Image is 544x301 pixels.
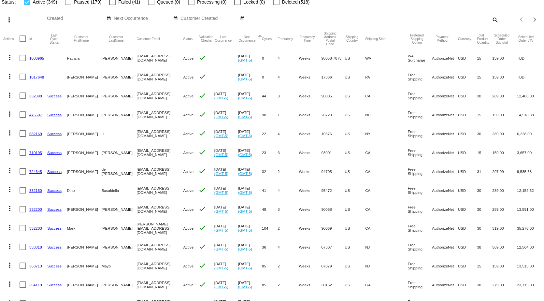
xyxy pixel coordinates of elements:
mat-cell: 90069 [321,219,345,237]
mat-icon: more_vert [6,205,14,212]
mat-cell: Free Shipping [408,275,432,294]
mat-cell: AuthorizeNet [432,105,458,124]
mat-cell: Weeks [299,162,321,181]
mat-cell: US [345,67,365,86]
mat-cell: [DATE] [238,237,262,256]
mat-cell: 297.99 [492,162,517,181]
mat-cell: [PERSON_NAME] [102,237,137,256]
a: (GMT-5) [238,96,252,100]
a: 710195 [29,150,42,155]
mat-cell: US [345,162,365,181]
mat-cell: 13,515.00 [517,256,541,275]
mat-icon: date_range [173,16,178,21]
mat-cell: AuthorizeNet [432,162,458,181]
mat-cell: [PERSON_NAME] [67,86,102,105]
mat-cell: AuthorizeNet [432,143,458,162]
mat-cell: 98058-7873 [321,49,345,67]
mat-cell: USD [458,237,477,256]
mat-cell: CA [365,86,408,105]
mat-cell: 35,276.00 [517,219,541,237]
mat-cell: CA [365,181,408,200]
mat-cell: [EMAIL_ADDRESS][DOMAIN_NAME] [136,200,183,219]
mat-cell: [EMAIL_ADDRESS][DOMAIN_NAME] [136,105,183,124]
mat-cell: NC [365,105,408,124]
mat-cell: [EMAIL_ADDRESS][DOMAIN_NAME] [136,256,183,275]
mat-cell: USD [458,143,477,162]
mat-cell: 6,228.00 [517,124,541,143]
a: Success [47,113,62,117]
mat-cell: AuthorizeNet [432,219,458,237]
mat-cell: USD [458,162,477,181]
mat-cell: 90005 [321,86,345,105]
mat-cell: 30 [477,275,492,294]
mat-cell: US [345,256,365,275]
mat-cell: USD [458,67,477,86]
mat-cell: Weeks [299,200,321,219]
mat-cell: Mayo [102,256,137,275]
mat-cell: 1 [278,105,299,124]
mat-cell: 90068 [321,200,345,219]
mat-icon: more_vert [6,110,14,118]
mat-cell: 4 [278,67,299,86]
mat-cell: Weeks [299,256,321,275]
mat-cell: [DATE] [214,256,238,275]
mat-icon: more_vert [6,186,14,193]
mat-cell: [EMAIL_ADDRESS][DOMAIN_NAME] [136,181,183,200]
mat-cell: [DATE] [238,105,262,124]
mat-cell: 319.00 [492,219,517,237]
button: Change sorting for ShippingCountry [345,35,359,42]
mat-cell: 15 [477,105,492,124]
mat-cell: 104 [262,219,278,237]
mat-cell: 4 [278,181,299,200]
mat-cell: USD [458,219,477,237]
a: (GMT-5) [214,96,228,100]
mat-cell: 07079 [321,256,345,275]
mat-cell: [DATE] [238,181,262,200]
a: (GMT-5) [238,77,252,81]
mat-cell: [DATE] [238,219,262,237]
mat-icon: more_vert [6,53,14,61]
mat-cell: [DATE] [238,49,262,67]
mat-cell: [DATE] [238,86,262,105]
a: (GMT-5) [214,266,228,270]
mat-cell: [PERSON_NAME] [67,237,102,256]
mat-cell: [EMAIL_ADDRESS][DOMAIN_NAME] [136,237,183,256]
mat-cell: 4 [278,49,299,67]
mat-cell: [PERSON_NAME] [67,67,102,86]
mat-cell: 07307 [321,237,345,256]
mat-cell: Weeks [299,237,321,256]
a: 332203 [29,226,42,230]
mat-cell: [EMAIL_ADDRESS][DOMAIN_NAME] [136,124,183,143]
a: (GMT-5) [238,247,252,251]
mat-cell: [DATE] [238,162,262,181]
mat-cell: 2 [278,275,299,294]
a: (GMT-5) [238,228,252,232]
mat-cell: 36 [262,237,278,256]
mat-cell: 159.00 [492,67,517,86]
a: (GMT-5) [214,209,228,213]
a: Success [47,264,62,268]
mat-cell: Free Shipping [408,67,432,86]
mat-cell: [DATE] [214,200,238,219]
a: Success [47,245,62,249]
button: Change sorting for Frequency [278,37,293,41]
mat-cell: 85 [262,256,278,275]
a: 332200 [29,207,42,211]
mat-cell: 90 [262,105,278,124]
mat-cell: [DATE] [238,200,262,219]
mat-cell: 28723 [321,105,345,124]
mat-cell: AuthorizeNet [432,237,458,256]
mat-cell: US [345,275,365,294]
a: (GMT-5) [214,171,228,176]
mat-cell: AuthorizeNet [432,124,458,143]
mat-cell: 4 [278,237,299,256]
button: Change sorting for PreferredShippingOption [408,34,426,44]
mat-cell: CA [365,143,408,162]
mat-cell: Patrizia [67,49,102,67]
mat-cell: AuthorizeNet [432,49,458,67]
mat-cell: Weeks [299,143,321,162]
button: Change sorting for LastProcessingCycleId [47,34,61,44]
mat-cell: 49 [262,200,278,219]
mat-cell: 15 [477,143,492,162]
mat-cell: WA Surcharge [408,49,432,67]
